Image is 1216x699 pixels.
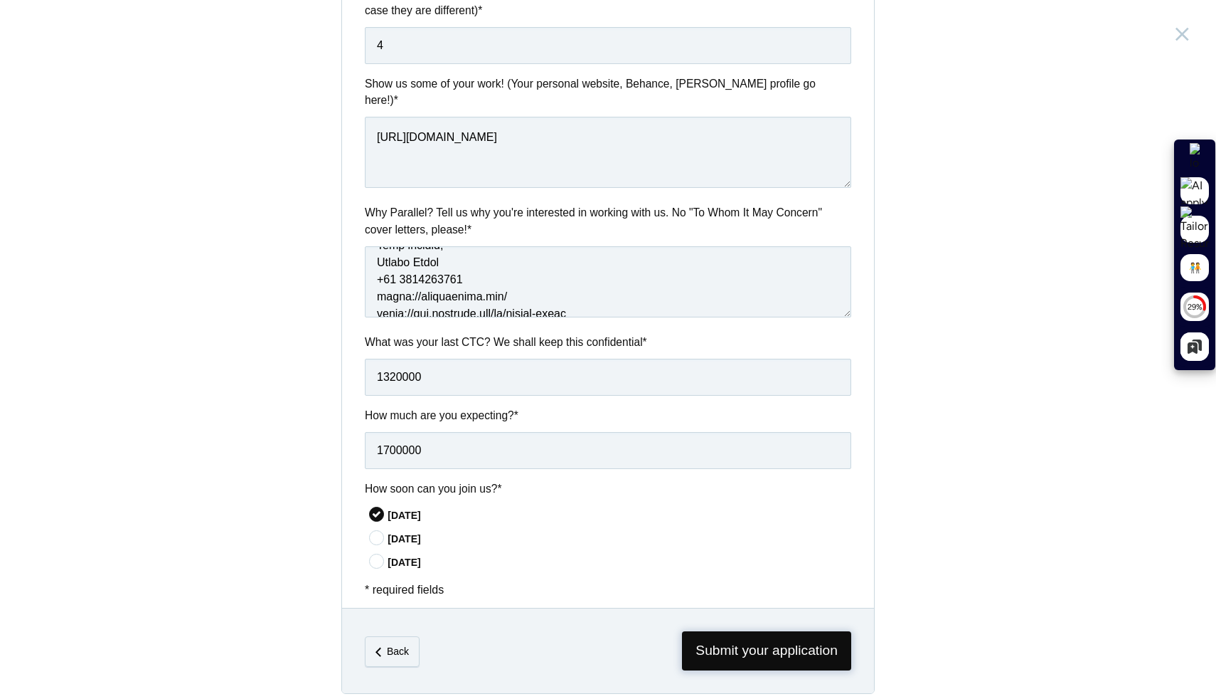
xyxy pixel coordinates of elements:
[365,334,851,350] label: What was your last CTC? We shall keep this confidential
[365,407,851,424] label: How much are you expecting?
[388,532,851,547] div: [DATE]
[388,508,851,523] div: [DATE]
[388,555,851,570] div: [DATE]
[682,631,851,671] span: Submit your application
[365,480,851,497] label: How soon can you join us?
[365,204,851,238] label: Why Parallel? Tell us why you're interested in working with us. No "To Whom It May Concern" cover...
[387,646,409,657] em: Back
[365,584,444,596] span: * required fields
[365,75,851,109] label: Show us some of your work! (Your personal website, Behance, [PERSON_NAME] profile go here!)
